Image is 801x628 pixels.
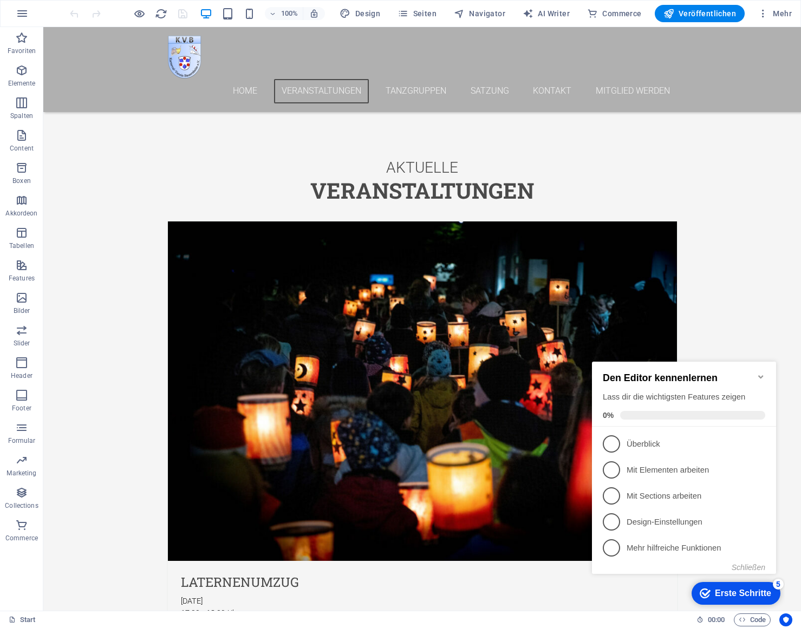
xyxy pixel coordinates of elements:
span: AI Writer [523,8,570,19]
p: Commerce [5,534,38,542]
p: Boxen [12,176,31,185]
p: Mit Sections arbeiten [39,145,169,156]
span: Design [340,8,380,19]
p: Collections [5,501,38,510]
span: Commerce [587,8,642,19]
span: : [715,616,717,624]
button: Navigator [450,5,510,22]
button: Klicke hier, um den Vorschau-Modus zu verlassen [133,7,146,20]
li: Mit Sections arbeiten [4,137,188,163]
button: Schließen [144,217,178,226]
p: Favoriten [8,47,36,55]
a: Klick, um Auswahl aufzuheben. Doppelklick öffnet Seitenverwaltung [9,613,36,626]
p: Slider [14,339,30,348]
h6: 100% [281,7,298,20]
button: Usercentrics [779,613,792,626]
div: Lass dir die wichtigsten Features zeigen [15,45,178,57]
p: Mehr hilfreiche Funktionen [39,197,169,208]
button: Code [734,613,771,626]
p: Content [10,144,34,153]
div: Erste Schritte 5 items remaining, 0% complete [104,236,193,259]
li: Mit Elementen arbeiten [4,111,188,137]
h6: Session-Zeit [696,613,725,626]
button: Seiten [393,5,441,22]
p: Marketing [6,469,36,477]
span: 0% [15,65,32,74]
h2: Den Editor kennenlernen [15,27,178,38]
p: Design-Einstellungen [39,171,169,182]
button: Veröffentlichen [655,5,745,22]
div: Minimize checklist [169,27,178,35]
p: Akkordeon [5,209,37,218]
button: AI Writer [518,5,574,22]
p: Features [9,274,35,283]
div: Erste Schritte [127,243,184,252]
p: Tabellen [9,241,34,250]
button: reload [154,7,167,20]
span: Navigator [454,8,505,19]
p: Footer [12,404,31,413]
i: Bei Größenänderung Zoomstufe automatisch an das gewählte Gerät anpassen. [309,9,319,18]
p: Überblick [39,93,169,104]
li: Mehr hilfreiche Funktionen [4,189,188,215]
span: Seiten [398,8,437,19]
button: 100% [265,7,303,20]
span: Code [739,613,766,626]
span: Mehr [758,8,792,19]
p: Formular [8,436,36,445]
div: 5 [185,233,196,244]
li: Überblick [4,85,188,111]
p: Mit Elementen arbeiten [39,119,169,130]
button: Design [335,5,385,22]
span: 00 00 [708,613,725,626]
p: Header [11,371,32,380]
p: Bilder [14,306,30,315]
span: Veröffentlichen [663,8,736,19]
li: Design-Einstellungen [4,163,188,189]
i: Seite neu laden [155,8,167,20]
p: Elemente [8,79,36,88]
div: Design (Strg+Alt+Y) [335,5,385,22]
p: Spalten [10,112,33,120]
button: Mehr [753,5,796,22]
button: Commerce [583,5,646,22]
